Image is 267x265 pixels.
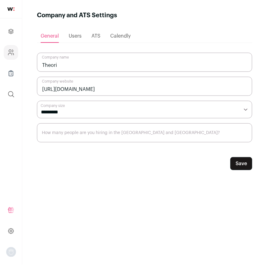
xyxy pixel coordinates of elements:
[110,30,131,42] a: Calendly
[69,34,82,39] span: Users
[37,53,252,72] input: Company name
[37,123,252,142] input: How many people are you hiring in the US and Canada?
[6,247,16,257] img: nopic.png
[91,30,100,42] a: ATS
[7,7,14,11] img: wellfound-shorthand-0d5821cbd27db2630d0214b213865d53afaa358527fdda9d0ea32b1df1b89c2c.svg
[6,247,16,257] button: Open dropdown
[4,24,18,39] a: Projects
[41,34,59,39] span: General
[69,30,82,42] a: Users
[230,157,252,170] button: Save
[37,77,252,96] input: Company website
[110,34,131,39] span: Calendly
[91,34,100,39] span: ATS
[37,11,117,20] h1: Company and ATS Settings
[4,66,18,81] a: Company Lists
[4,45,18,60] a: Company and ATS Settings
